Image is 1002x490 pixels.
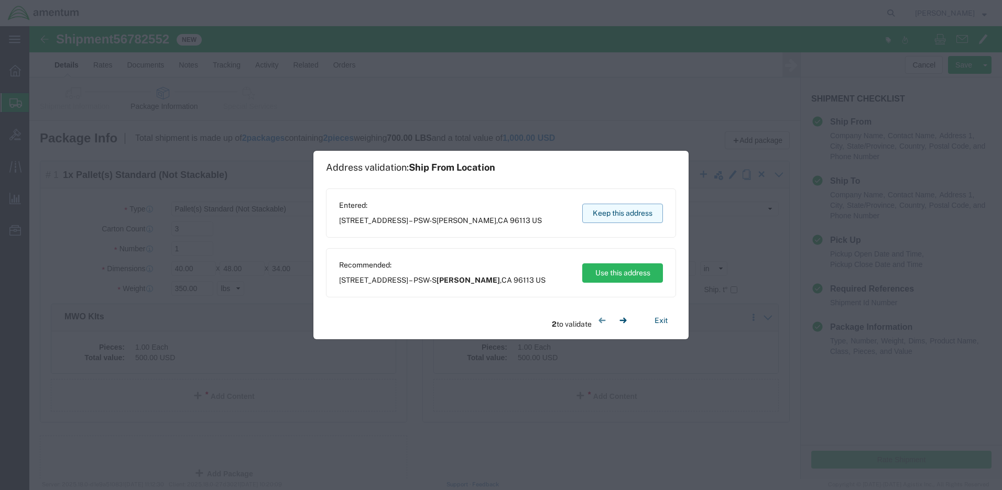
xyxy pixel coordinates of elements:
span: CA [498,216,508,225]
span: 96113 [514,276,534,284]
button: Use this address [582,263,663,283]
span: US [532,216,542,225]
span: [STREET_ADDRESS] – PSW-S , [339,275,546,286]
span: [STREET_ADDRESS] – PSW-S , [339,215,542,226]
span: Entered: [339,200,542,211]
h1: Address validation: [326,162,495,173]
button: Keep this address [582,204,663,223]
button: Exit [646,311,676,330]
span: [PERSON_NAME] [437,216,496,225]
div: to validate [552,310,634,331]
span: 2 [552,320,557,328]
span: [PERSON_NAME] [437,276,500,284]
span: Ship From Location [409,162,495,173]
span: Recommended: [339,260,546,271]
span: US [536,276,546,284]
span: 96113 [510,216,530,225]
span: CA [502,276,512,284]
